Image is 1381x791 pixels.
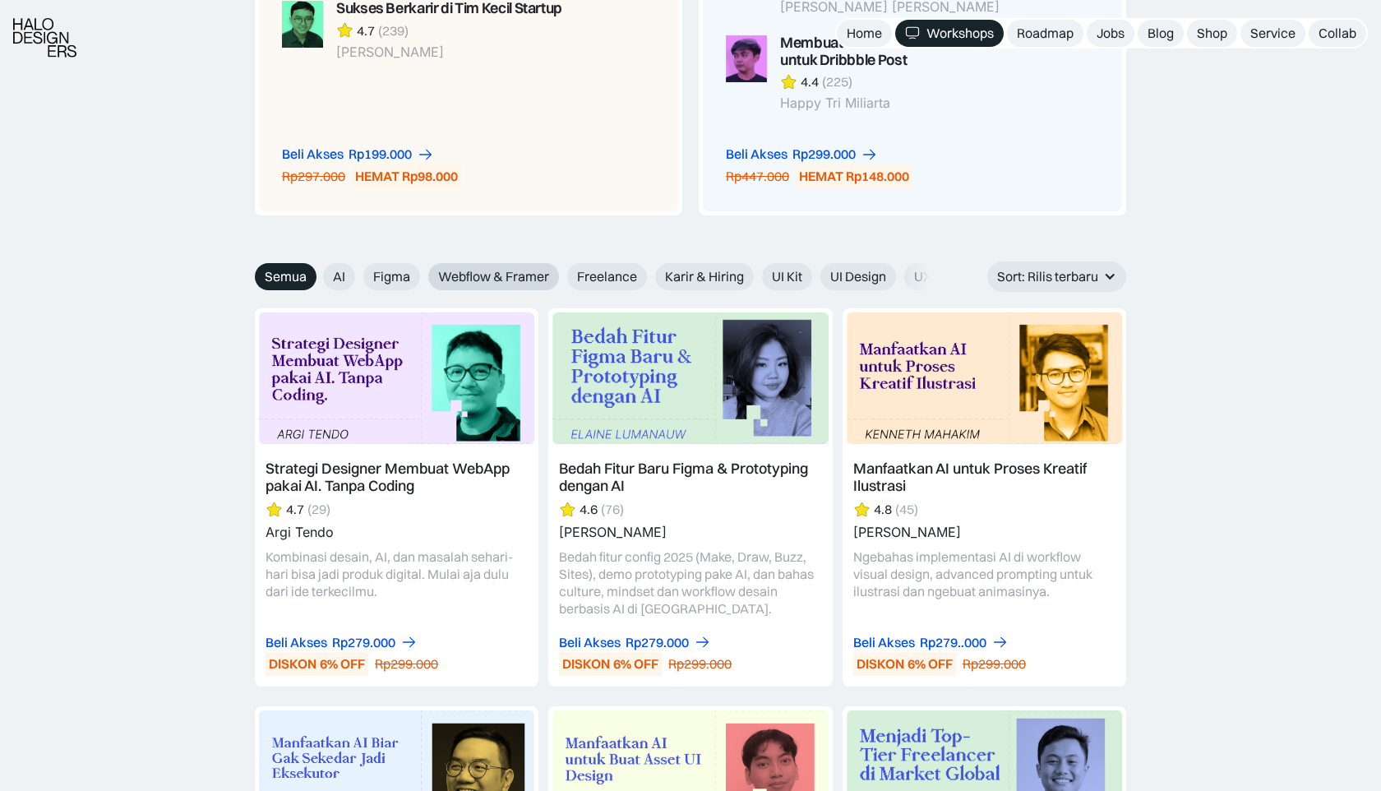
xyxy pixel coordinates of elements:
div: Beli Akses [282,146,344,163]
div: Home [847,25,882,42]
div: Membuat UI Micro Interaction untuk Dribbble Post [780,35,1009,69]
form: Email Form [255,263,937,290]
span: UX Design [914,268,975,285]
a: Roadmap [1007,20,1083,47]
div: 6% OFF [320,655,365,673]
div: 4.4 [801,73,819,90]
div: [PERSON_NAME] [336,44,562,60]
a: Service [1240,20,1305,47]
div: Beli Akses [853,634,915,651]
div: Rp199.000 [349,146,412,163]
span: Semua [265,268,307,285]
div: Shop [1197,25,1227,42]
div: Rp299.000 [792,146,856,163]
div: 6% OFF [908,655,953,673]
span: AI [333,268,345,285]
div: DISKON [269,655,316,673]
div: Workshops [926,25,994,42]
a: Beli AksesRp199.000 [282,146,434,163]
span: Karir & Hiring [665,268,744,285]
div: Beli Akses [726,146,787,163]
a: Shop [1187,20,1237,47]
a: Beli AksesRp279.000 [559,634,711,651]
span: Freelance [577,268,637,285]
a: Beli AksesRp279..000 [853,634,1009,651]
div: Rp279..000 [920,634,986,651]
div: (225) [822,73,852,90]
div: Rp297.000 [282,168,345,185]
div: Rp447.000 [726,168,789,185]
div: Rp299.000 [963,655,1026,673]
span: UI Kit [772,268,802,285]
div: Roadmap [1017,25,1074,42]
a: Beli AksesRp279.000 [266,634,418,651]
a: Workshops [895,20,1004,47]
a: Jobs [1087,20,1134,47]
div: 6% OFF [613,655,658,673]
div: (239) [378,22,409,39]
span: UI Design [830,268,886,285]
div: Rp299.000 [375,655,438,673]
div: HEMAT Rp148.000 [799,168,909,185]
div: Beli Akses [559,634,621,651]
a: Beli AksesRp299.000 [726,146,878,163]
a: Membuat UI Micro Interaction untuk Dribbble Post4.4(225)Happy Tri Miliarta [726,35,1009,112]
div: Rp299.000 [668,655,732,673]
div: Sort: Rilis terbaru [997,268,1098,285]
div: Happy Tri Miliarta [780,95,1009,111]
div: Jobs [1097,25,1125,42]
div: HEMAT Rp98.000 [355,168,458,185]
div: Collab [1319,25,1356,42]
div: Rp279.000 [626,634,689,651]
span: Webflow & Framer [438,268,549,285]
div: Sort: Rilis terbaru [987,261,1126,292]
div: Beli Akses [266,634,327,651]
div: DISKON [562,655,610,673]
div: DISKON [857,655,904,673]
a: Blog [1138,20,1184,47]
div: Service [1250,25,1296,42]
span: Figma [373,268,410,285]
div: Blog [1148,25,1174,42]
a: Home [837,20,892,47]
div: Rp279.000 [332,634,395,651]
div: 4.7 [357,22,375,39]
a: Collab [1309,20,1366,47]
